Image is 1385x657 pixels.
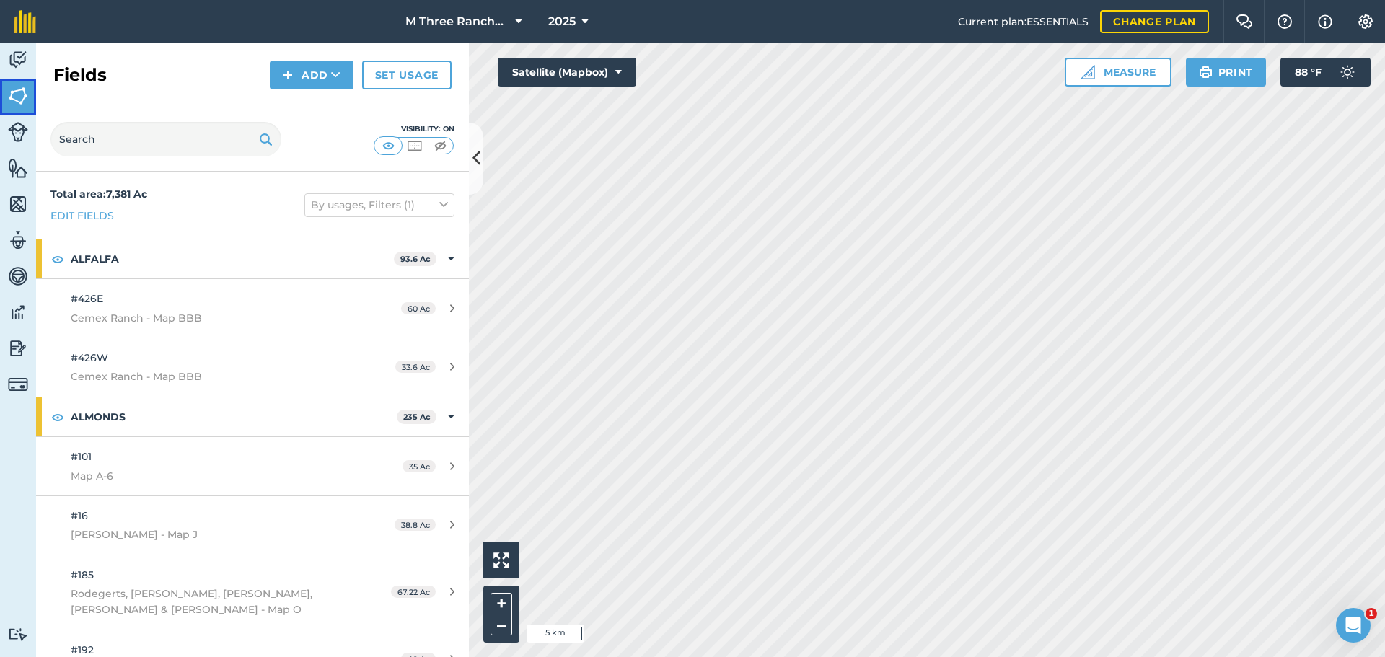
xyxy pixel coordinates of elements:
[1366,608,1377,619] span: 1
[498,58,636,87] button: Satellite (Mapbox)
[1186,58,1267,87] button: Print
[403,412,431,422] strong: 235 Ac
[374,123,454,135] div: Visibility: On
[283,66,293,84] img: svg+xml;base64,PHN2ZyB4bWxucz0iaHR0cDovL3d3dy53My5vcmcvMjAwMC9zdmciIHdpZHRoPSIxNCIgaGVpZ2h0PSIyNC...
[36,555,469,630] a: #185Rodegerts, [PERSON_NAME], [PERSON_NAME], [PERSON_NAME] & [PERSON_NAME] - Map O67.22 Ac
[1276,14,1293,29] img: A question mark icon
[71,643,94,656] span: #192
[8,338,28,359] img: svg+xml;base64,PD94bWwgdmVyc2lvbj0iMS4wIiBlbmNvZGluZz0idXRmLTgiPz4KPCEtLSBHZW5lcmF0b3I6IEFkb2JlIE...
[71,351,108,364] span: #426W
[491,614,512,635] button: –
[1318,13,1332,30] img: svg+xml;base64,PHN2ZyB4bWxucz0iaHR0cDovL3d3dy53My5vcmcvMjAwMC9zdmciIHdpZHRoPSIxNyIgaGVpZ2h0PSIxNy...
[270,61,353,89] button: Add
[71,468,342,484] span: Map A-6
[391,586,436,598] span: 67.22 Ac
[1199,63,1213,81] img: svg+xml;base64,PHN2ZyB4bWxucz0iaHR0cDovL3d3dy53My5vcmcvMjAwMC9zdmciIHdpZHRoPSIxOSIgaGVpZ2h0PSIyNC...
[401,302,436,314] span: 60 Ac
[304,193,454,216] button: By usages, Filters (1)
[8,374,28,394] img: svg+xml;base64,PD94bWwgdmVyc2lvbj0iMS4wIiBlbmNvZGluZz0idXRmLTgiPz4KPCEtLSBHZW5lcmF0b3I6IEFkb2JlIE...
[36,496,469,555] a: #16[PERSON_NAME] - Map J38.8 Ac
[1081,65,1095,79] img: Ruler icon
[36,338,469,397] a: #426WCemex Ranch - Map BBB33.6 Ac
[8,229,28,251] img: svg+xml;base64,PD94bWwgdmVyc2lvbj0iMS4wIiBlbmNvZGluZz0idXRmLTgiPz4KPCEtLSBHZW5lcmF0b3I6IEFkb2JlIE...
[50,122,281,156] input: Search
[400,254,431,264] strong: 93.6 Ac
[1336,608,1371,643] iframe: Intercom live chat
[8,122,28,142] img: svg+xml;base64,PD94bWwgdmVyc2lvbj0iMS4wIiBlbmNvZGluZz0idXRmLTgiPz4KPCEtLSBHZW5lcmF0b3I6IEFkb2JlIE...
[36,437,469,495] a: #101Map A-635 Ac
[71,397,397,436] strong: ALMONDS
[958,14,1089,30] span: Current plan : ESSENTIALS
[50,188,147,200] strong: Total area : 7,381 Ac
[71,310,342,326] span: Cemex Ranch - Map BBB
[405,13,509,30] span: M Three Ranches LLC
[8,193,28,215] img: svg+xml;base64,PHN2ZyB4bWxucz0iaHR0cDovL3d3dy53My5vcmcvMjAwMC9zdmciIHdpZHRoPSI1NiIgaGVpZ2h0PSI2MC...
[8,49,28,71] img: svg+xml;base64,PD94bWwgdmVyc2lvbj0iMS4wIiBlbmNvZGluZz0idXRmLTgiPz4KPCEtLSBHZW5lcmF0b3I6IEFkb2JlIE...
[8,627,28,641] img: svg+xml;base64,PD94bWwgdmVyc2lvbj0iMS4wIiBlbmNvZGluZz0idXRmLTgiPz4KPCEtLSBHZW5lcmF0b3I6IEFkb2JlIE...
[8,265,28,287] img: svg+xml;base64,PD94bWwgdmVyc2lvbj0iMS4wIiBlbmNvZGluZz0idXRmLTgiPz4KPCEtLSBHZW5lcmF0b3I6IEFkb2JlIE...
[71,239,394,278] strong: ALFALFA
[548,13,576,30] span: 2025
[1236,14,1253,29] img: Two speech bubbles overlapping with the left bubble in the forefront
[379,138,397,153] img: svg+xml;base64,PHN2ZyB4bWxucz0iaHR0cDovL3d3dy53My5vcmcvMjAwMC9zdmciIHdpZHRoPSI1MCIgaGVpZ2h0PSI0MC...
[259,131,273,148] img: svg+xml;base64,PHN2ZyB4bWxucz0iaHR0cDovL3d3dy53My5vcmcvMjAwMC9zdmciIHdpZHRoPSIxOSIgaGVpZ2h0PSIyNC...
[71,292,103,305] span: #426E
[431,138,449,153] img: svg+xml;base64,PHN2ZyB4bWxucz0iaHR0cDovL3d3dy53My5vcmcvMjAwMC9zdmciIHdpZHRoPSI1MCIgaGVpZ2h0PSI0MC...
[71,509,88,522] span: #16
[71,526,342,542] span: [PERSON_NAME] - Map J
[362,61,452,89] a: Set usage
[71,568,94,581] span: #185
[395,361,436,373] span: 33.6 Ac
[51,408,64,425] img: svg+xml;base64,PHN2ZyB4bWxucz0iaHR0cDovL3d3dy53My5vcmcvMjAwMC9zdmciIHdpZHRoPSIxOCIgaGVpZ2h0PSIyNC...
[8,157,28,179] img: svg+xml;base64,PHN2ZyB4bWxucz0iaHR0cDovL3d3dy53My5vcmcvMjAwMC9zdmciIHdpZHRoPSI1NiIgaGVpZ2h0PSI2MC...
[1357,14,1374,29] img: A cog icon
[1100,10,1209,33] a: Change plan
[8,85,28,107] img: svg+xml;base64,PHN2ZyB4bWxucz0iaHR0cDovL3d3dy53My5vcmcvMjAwMC9zdmciIHdpZHRoPSI1NiIgaGVpZ2h0PSI2MC...
[1333,58,1362,87] img: svg+xml;base64,PD94bWwgdmVyc2lvbj0iMS4wIiBlbmNvZGluZz0idXRmLTgiPz4KPCEtLSBHZW5lcmF0b3I6IEFkb2JlIE...
[493,552,509,568] img: Four arrows, one pointing top left, one top right, one bottom right and the last bottom left
[51,250,64,268] img: svg+xml;base64,PHN2ZyB4bWxucz0iaHR0cDovL3d3dy53My5vcmcvMjAwMC9zdmciIHdpZHRoPSIxOCIgaGVpZ2h0PSIyNC...
[36,279,469,338] a: #426ECemex Ranch - Map BBB60 Ac
[1065,58,1171,87] button: Measure
[1295,58,1322,87] span: 88 ° F
[36,239,469,278] div: ALFALFA93.6 Ac
[71,369,342,384] span: Cemex Ranch - Map BBB
[71,450,92,463] span: #101
[50,208,114,224] a: Edit fields
[491,593,512,614] button: +
[71,586,342,618] span: Rodegerts, [PERSON_NAME], [PERSON_NAME], [PERSON_NAME] & [PERSON_NAME] - Map O
[36,397,469,436] div: ALMONDS235 Ac
[403,460,436,472] span: 35 Ac
[405,138,423,153] img: svg+xml;base64,PHN2ZyB4bWxucz0iaHR0cDovL3d3dy53My5vcmcvMjAwMC9zdmciIHdpZHRoPSI1MCIgaGVpZ2h0PSI0MC...
[8,301,28,323] img: svg+xml;base64,PD94bWwgdmVyc2lvbj0iMS4wIiBlbmNvZGluZz0idXRmLTgiPz4KPCEtLSBHZW5lcmF0b3I6IEFkb2JlIE...
[395,519,436,531] span: 38.8 Ac
[14,10,36,33] img: fieldmargin Logo
[53,63,107,87] h2: Fields
[1280,58,1371,87] button: 88 °F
